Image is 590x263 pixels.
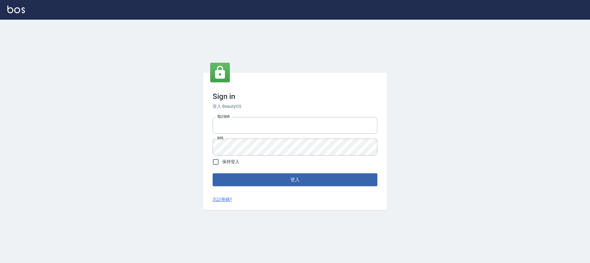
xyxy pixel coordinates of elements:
[213,103,377,110] h6: 登入 BeautyOS
[213,196,232,203] a: 忘記密碼?
[217,114,230,119] label: 電話號碼
[217,136,223,140] label: 密碼
[222,159,239,165] span: 保持登入
[7,6,25,13] img: Logo
[213,173,377,186] button: 登入
[213,92,377,101] h3: Sign in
